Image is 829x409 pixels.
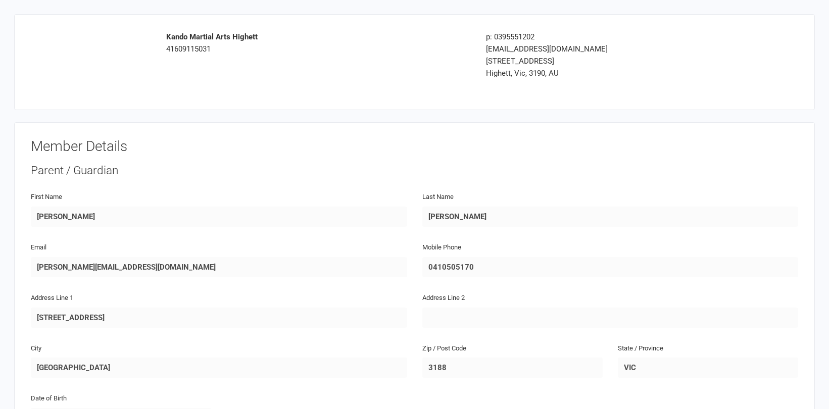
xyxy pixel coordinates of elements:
[31,343,41,354] label: City
[486,43,726,55] div: [EMAIL_ADDRESS][DOMAIN_NAME]
[31,192,62,202] label: First Name
[486,55,726,67] div: [STREET_ADDRESS]
[486,31,726,43] div: p: 0395551202
[422,343,466,354] label: Zip / Post Code
[422,192,454,202] label: Last Name
[422,242,461,253] label: Mobile Phone
[31,393,67,404] label: Date of Birth
[166,32,258,41] strong: Kando Martial Arts Highett
[31,139,798,155] h3: Member Details
[166,31,471,55] div: 41609115031
[422,293,465,303] label: Address Line 2
[31,242,46,253] label: Email
[31,163,798,179] div: Parent / Guardian
[31,293,73,303] label: Address Line 1
[618,343,663,354] label: State / Province
[486,67,726,79] div: Highett, Vic, 3190, AU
